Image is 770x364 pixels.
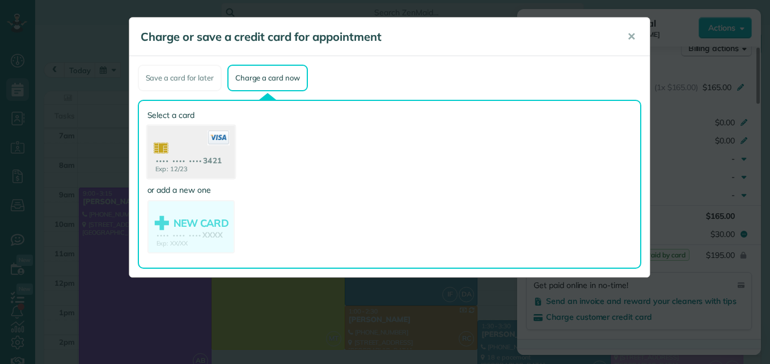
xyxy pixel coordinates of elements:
label: Select a card [147,109,235,121]
div: Charge a card now [227,65,308,91]
div: Save a card for later [138,65,222,91]
label: or add a new one [147,184,235,196]
span: ✕ [627,30,636,43]
h5: Charge or save a credit card for appointment [141,29,611,45]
